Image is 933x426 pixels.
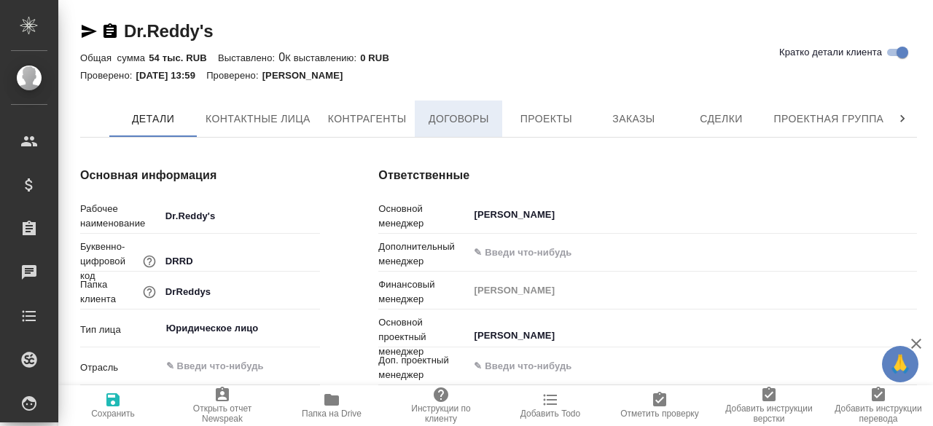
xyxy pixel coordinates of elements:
[176,403,268,424] span: Открыть отчет Newspeak
[80,360,160,375] p: Отрасль
[312,365,315,368] button: Open
[723,403,815,424] span: Добавить инструкции верстки
[80,167,320,184] h4: Основная информация
[80,277,140,307] p: Папка клиента
[312,327,315,330] button: Open
[118,110,188,128] span: Детали
[909,251,912,254] button: Open
[277,385,386,426] button: Папка на Drive
[378,240,468,269] p: Дополнительный менеджер
[598,110,668,128] span: Заказы
[620,409,698,419] span: Отметить проверку
[511,110,581,128] span: Проекты
[302,409,362,419] span: Папка на Drive
[328,110,407,128] span: Контрагенты
[520,409,580,419] span: Добавить Todo
[605,385,714,426] button: Отметить проверку
[360,52,400,63] p: 0 RUB
[824,385,933,426] button: Добавить инструкции перевода
[472,358,864,375] input: ✎ Введи что-нибудь
[140,252,159,271] button: Нужен для формирования номера заказа/сделки
[779,45,882,60] span: Кратко детали клиента
[832,403,924,424] span: Добавить инструкции перевода
[101,23,119,40] button: Скопировать ссылку
[206,110,311,128] span: Контактные лица
[472,244,864,261] input: ✎ Введи что-нибудь
[909,334,912,337] button: Open
[80,240,140,283] p: Буквенно-цифровой код
[285,52,360,63] p: К выставлению:
[160,251,321,272] input: ✎ Введи что-нибудь
[262,70,354,81] p: [PERSON_NAME]
[80,52,149,63] p: Общая сумма
[888,349,913,379] span: 🙏
[140,283,159,301] button: Название для папки на drive. Если его не заполнить, мы не сможем создать папку для клиента
[80,23,98,40] button: Скопировать ссылку для ЯМессенджера
[91,409,135,419] span: Сохранить
[80,49,917,66] div: 0
[378,315,468,359] p: Основной проектный менеджер
[378,167,917,184] h4: Ответственные
[218,52,278,63] p: Выставлено:
[58,385,168,426] button: Сохранить
[378,353,468,382] p: Доп. проектный менеджер
[395,403,487,424] span: Инструкции по клиенту
[160,205,321,226] input: ✎ Введи что-нибудь
[136,70,207,81] p: [DATE] 13:59
[714,385,824,426] button: Добавить инструкции верстки
[160,281,321,302] input: ✎ Введи что-нибудь
[686,110,756,128] span: Сделки
[80,323,160,337] p: Тип лица
[773,110,883,128] span: Проектная группа
[386,385,496,426] button: Инструкции по клиенту
[80,202,160,231] p: Рабочее наименование
[378,277,468,307] p: Финансовый менеджер
[496,385,605,426] button: Добавить Todo
[378,202,468,231] p: Основной менеджер
[165,358,268,375] input: ✎ Введи что-нибудь
[168,385,277,426] button: Открыть отчет Newspeak
[80,70,136,81] p: Проверено:
[149,52,218,63] p: 54 тыс. RUB
[124,21,213,41] a: Dr.Reddy's
[423,110,493,128] span: Договоры
[882,346,918,382] button: 🙏
[206,70,262,81] p: Проверено:
[909,213,912,216] button: Open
